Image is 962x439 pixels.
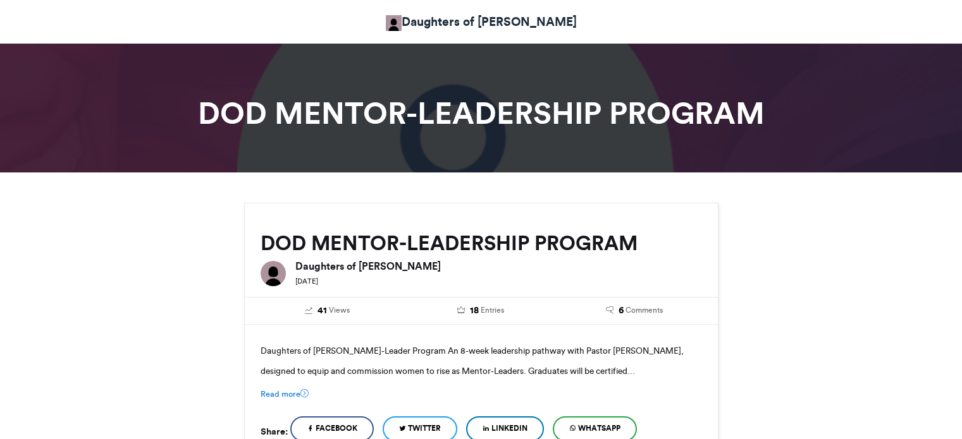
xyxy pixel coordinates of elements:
[261,388,309,400] a: Read more
[130,98,832,128] h1: DOD MENTOR-LEADERSHIP PROGRAM
[408,423,441,434] span: Twitter
[386,13,577,31] a: Daughters of [PERSON_NAME]
[414,304,548,318] a: 18 Entries
[329,304,350,316] span: Views
[261,304,395,318] a: 41 Views
[578,423,620,434] span: WhatsApp
[295,261,702,271] h6: Daughters of [PERSON_NAME]
[261,232,702,255] h2: DOD MENTOR-LEADERSHIP PROGRAM
[619,304,624,318] span: 6
[491,423,527,434] span: LinkedIn
[261,340,702,381] p: Daughters of [PERSON_NAME]-Leader Program An 8-week leadership pathway with Pastor [PERSON_NAME],...
[386,15,402,31] img: Allison Mahon
[626,304,663,316] span: Comments
[567,304,702,318] a: 6 Comments
[470,304,479,318] span: 18
[481,304,504,316] span: Entries
[261,261,286,286] img: Daughters of Deborah
[318,304,327,318] span: 41
[316,423,357,434] span: Facebook
[295,277,318,286] small: [DATE]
